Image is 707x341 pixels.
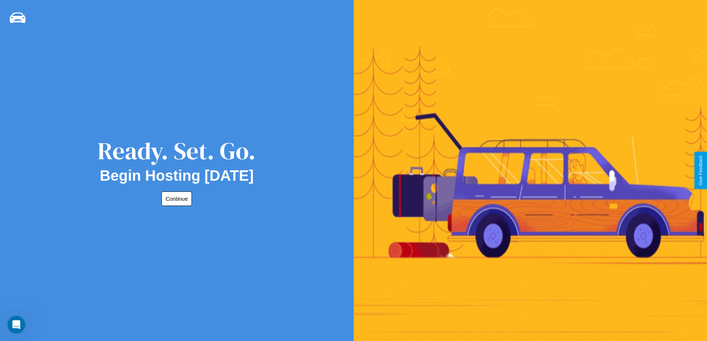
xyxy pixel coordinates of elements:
div: Ready. Set. Go. [98,134,256,167]
h2: Begin Hosting [DATE] [100,167,254,184]
div: Give Feedback [698,155,703,186]
button: Continue [161,191,192,206]
iframe: Intercom live chat [7,316,25,334]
